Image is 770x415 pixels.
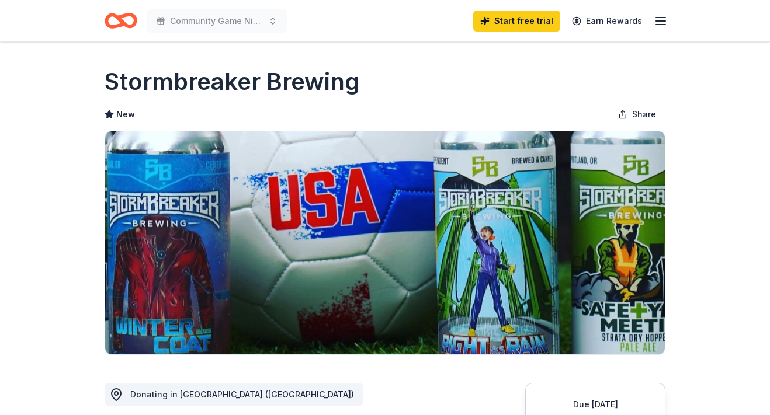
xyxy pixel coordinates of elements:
[130,389,354,399] span: Donating in [GEOGRAPHIC_DATA] ([GEOGRAPHIC_DATA])
[105,7,137,34] a: Home
[116,107,135,121] span: New
[105,65,360,98] h1: Stormbreaker Brewing
[105,131,665,354] img: Image for Stormbreaker Brewing
[540,397,651,411] div: Due [DATE]
[632,107,656,121] span: Share
[147,9,287,33] button: Community Game Night
[170,14,263,28] span: Community Game Night
[609,103,665,126] button: Share
[473,11,560,32] a: Start free trial
[565,11,649,32] a: Earn Rewards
